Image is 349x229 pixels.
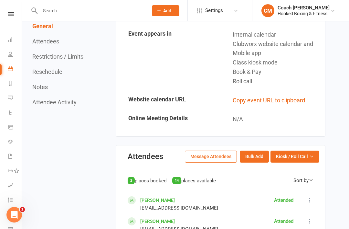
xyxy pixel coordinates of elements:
[140,219,175,224] a: [PERSON_NAME]
[205,3,223,18] span: Settings
[6,207,22,223] iframe: Intercom live chat
[32,23,53,29] button: General
[233,96,305,105] button: Copy event URL to clipboard
[32,84,48,90] button: Notes
[20,207,25,212] span: 1
[117,26,220,91] td: Event appears in
[278,11,330,17] div: Hooked Boxing & Fitness
[278,5,330,11] div: Coach [PERSON_NAME]
[32,53,83,60] button: Restrictions / Limits
[117,91,220,110] td: Website calendar URL
[128,177,135,184] div: 2
[261,4,274,17] div: CM
[152,5,179,16] button: Add
[128,152,163,161] div: Attendees
[8,179,22,193] a: Assessments
[32,99,77,106] button: Attendee Activity
[8,120,22,135] a: Product Sales
[8,48,22,62] a: People
[270,151,319,162] button: Kiosk / Roll Call
[276,153,308,160] span: Kiosk / Roll Call
[117,110,220,129] td: Online Meeting Details
[32,68,62,75] button: Reschedule
[233,40,320,58] div: Clubworx website calendar and Mobile app
[274,196,293,204] div: Attended
[185,151,237,162] button: Message Attendees
[8,77,22,91] a: Reports
[240,151,269,162] button: Bulk Add
[163,8,171,13] span: Add
[233,30,320,40] div: Internal calendar
[135,178,166,184] span: places booked
[233,67,320,77] div: Book & Pay
[293,177,313,184] div: Sort by
[8,33,22,48] a: Dashboard
[233,77,320,86] div: Roll call
[172,177,181,184] div: 14
[274,217,293,225] div: Attended
[233,58,320,67] div: Class kiosk mode
[140,198,175,203] a: [PERSON_NAME]
[32,38,59,45] button: Attendees
[181,178,216,184] span: places available
[140,204,218,212] div: [EMAIL_ADDRESS][DOMAIN_NAME]
[8,62,22,77] a: Calendar
[233,115,320,124] div: N/A
[38,6,143,15] input: Search...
